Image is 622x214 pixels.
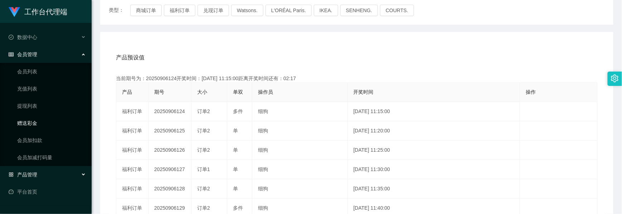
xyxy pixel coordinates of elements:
span: 大小 [197,89,207,95]
td: 细狗 [252,160,348,179]
td: 20250906126 [149,141,191,160]
span: 单 [233,147,238,153]
span: 类型： [109,5,130,16]
i: 图标: check-circle-o [9,35,14,40]
a: 图标: dashboard平台首页 [9,185,86,199]
td: 细狗 [252,179,348,199]
span: 订单2 [197,186,210,191]
a: 会员加扣款 [17,133,86,147]
i: 图标: table [9,52,14,57]
button: 商城订单 [130,5,162,16]
button: IKEA. [314,5,338,16]
span: 单双 [233,89,243,95]
a: 会员加减打码量 [17,150,86,165]
span: 订单1 [197,166,210,172]
span: 产品管理 [9,172,37,177]
td: 20250906127 [149,160,191,179]
i: 图标: setting [611,74,619,82]
td: 细狗 [252,102,348,121]
span: 操作员 [258,89,273,95]
h1: 工作台代理端 [24,0,67,23]
a: 会员列表 [17,64,86,79]
td: 福利订单 [116,179,149,199]
td: 20250906125 [149,121,191,141]
a: 赠送彩金 [17,116,86,130]
span: 产品 [122,89,132,95]
button: Watsons. [231,5,263,16]
td: 20250906128 [149,179,191,199]
td: 细狗 [252,141,348,160]
td: [DATE] 11:20:00 [348,121,520,141]
td: [DATE] 11:35:00 [348,179,520,199]
span: 单 [233,166,238,172]
td: 细狗 [252,121,348,141]
a: 提现列表 [17,99,86,113]
span: 订单2 [197,128,210,133]
td: 20250906124 [149,102,191,121]
span: 订单2 [197,108,210,114]
span: 订单2 [197,205,210,211]
button: 兑现订单 [198,5,229,16]
span: 多件 [233,108,243,114]
span: 开奖时间 [354,89,374,95]
i: 图标: appstore-o [9,172,14,177]
span: 产品预设值 [116,53,145,62]
span: 操作 [526,89,536,95]
img: logo.9652507e.png [9,7,20,17]
button: L'ORÉAL Paris. [266,5,312,16]
button: SENHENG. [340,5,378,16]
span: 期号 [154,89,164,95]
button: COURTS. [380,5,414,16]
td: 福利订单 [116,121,149,141]
span: 单 [233,128,238,133]
span: 多件 [233,205,243,211]
button: 福利订单 [164,5,195,16]
td: [DATE] 11:30:00 [348,160,520,179]
span: 订单2 [197,147,210,153]
td: 福利订单 [116,141,149,160]
a: 充值列表 [17,82,86,96]
span: 单 [233,186,238,191]
td: [DATE] 11:15:00 [348,102,520,121]
span: 数据中心 [9,34,37,40]
div: 当前期号为：20250906124开奖时间：[DATE] 11:15:00距离开奖时间还有：02:17 [116,75,598,82]
td: 福利订单 [116,102,149,121]
td: 福利订单 [116,160,149,179]
span: 会员管理 [9,52,37,57]
a: 工作台代理端 [9,9,67,14]
td: [DATE] 11:25:00 [348,141,520,160]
